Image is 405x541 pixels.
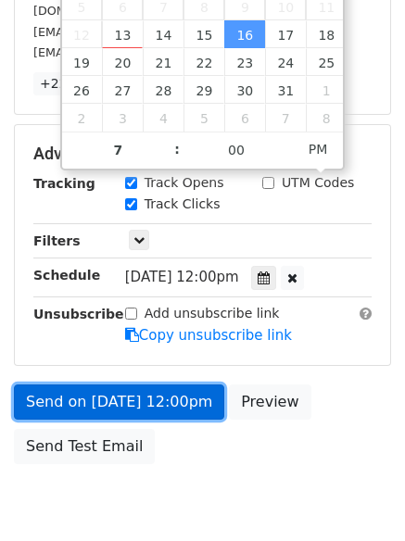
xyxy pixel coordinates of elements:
[306,20,347,48] span: October 18, 2025
[224,48,265,76] span: October 23, 2025
[62,48,103,76] span: October 19, 2025
[125,269,239,285] span: [DATE] 12:00pm
[145,173,224,193] label: Track Opens
[14,429,155,464] a: Send Test Email
[33,233,81,248] strong: Filters
[125,327,292,344] a: Copy unsubscribe link
[293,131,344,168] span: Click to toggle
[62,132,175,169] input: Hour
[14,384,224,420] a: Send on [DATE] 12:00pm
[224,104,265,132] span: November 6, 2025
[184,76,224,104] span: October 29, 2025
[33,307,124,321] strong: Unsubscribe
[143,20,184,48] span: October 14, 2025
[102,48,143,76] span: October 20, 2025
[33,268,100,283] strong: Schedule
[102,76,143,104] span: October 27, 2025
[184,104,224,132] span: November 5, 2025
[33,176,95,191] strong: Tracking
[143,48,184,76] span: October 21, 2025
[265,48,306,76] span: October 24, 2025
[143,76,184,104] span: October 28, 2025
[312,452,405,541] iframe: Chat Widget
[265,20,306,48] span: October 17, 2025
[62,20,103,48] span: October 12, 2025
[174,131,180,168] span: :
[184,20,224,48] span: October 15, 2025
[306,48,347,76] span: October 25, 2025
[145,195,221,214] label: Track Clicks
[180,132,293,169] input: Minute
[306,76,347,104] span: November 1, 2025
[282,173,354,193] label: UTM Codes
[33,72,111,95] a: +22 more
[265,76,306,104] span: October 31, 2025
[145,304,280,323] label: Add unsubscribe link
[102,20,143,48] span: October 13, 2025
[184,48,224,76] span: October 22, 2025
[33,144,372,164] h5: Advanced
[265,104,306,132] span: November 7, 2025
[33,45,240,59] small: [EMAIL_ADDRESS][DOMAIN_NAME]
[224,20,265,48] span: October 16, 2025
[33,25,240,39] small: [EMAIL_ADDRESS][DOMAIN_NAME]
[143,104,184,132] span: November 4, 2025
[229,384,310,420] a: Preview
[102,104,143,132] span: November 3, 2025
[306,104,347,132] span: November 8, 2025
[224,76,265,104] span: October 30, 2025
[62,104,103,132] span: November 2, 2025
[62,76,103,104] span: October 26, 2025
